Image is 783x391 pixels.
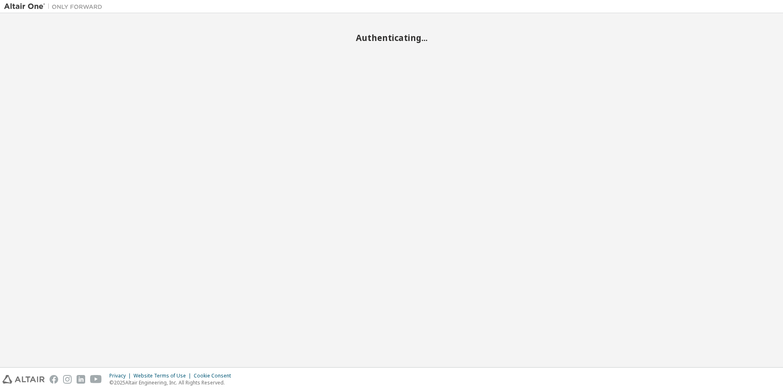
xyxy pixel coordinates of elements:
[50,375,58,384] img: facebook.svg
[109,373,134,379] div: Privacy
[4,32,779,43] h2: Authenticating...
[109,379,236,386] p: © 2025 Altair Engineering, Inc. All Rights Reserved.
[194,373,236,379] div: Cookie Consent
[90,375,102,384] img: youtube.svg
[134,373,194,379] div: Website Terms of Use
[4,2,106,11] img: Altair One
[2,375,45,384] img: altair_logo.svg
[63,375,72,384] img: instagram.svg
[77,375,85,384] img: linkedin.svg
